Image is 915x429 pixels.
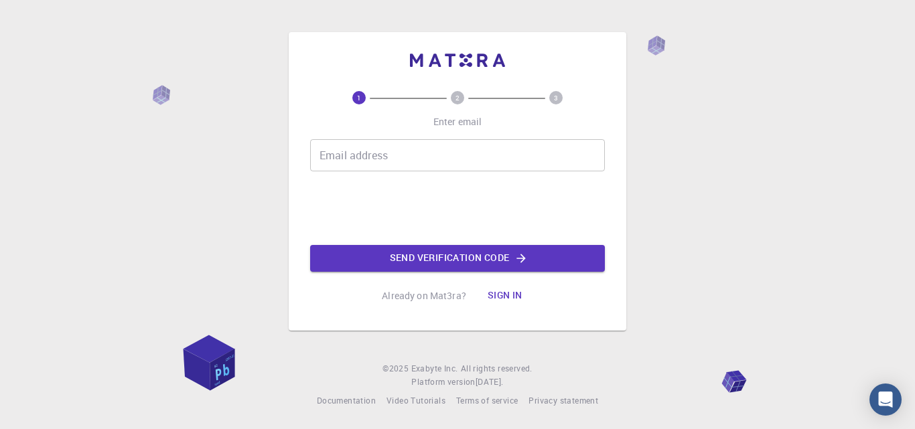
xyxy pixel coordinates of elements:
[317,394,376,408] a: Documentation
[411,363,458,373] span: Exabyte Inc.
[317,395,376,406] span: Documentation
[529,394,598,408] a: Privacy statement
[386,394,445,408] a: Video Tutorials
[869,383,902,416] div: Open Intercom Messenger
[456,394,518,408] a: Terms of service
[411,375,475,389] span: Platform version
[310,245,605,272] button: Send verification code
[356,182,559,234] iframe: reCAPTCHA
[382,362,411,375] span: © 2025
[554,93,558,102] text: 3
[455,93,460,102] text: 2
[477,282,533,309] button: Sign in
[382,289,466,303] p: Already on Mat3ra?
[529,395,598,406] span: Privacy statement
[461,362,533,375] span: All rights reserved.
[386,395,445,406] span: Video Tutorials
[433,115,482,128] p: Enter email
[476,375,504,389] a: [DATE].
[456,395,518,406] span: Terms of service
[476,376,504,387] span: [DATE] .
[411,362,458,375] a: Exabyte Inc.
[357,93,361,102] text: 1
